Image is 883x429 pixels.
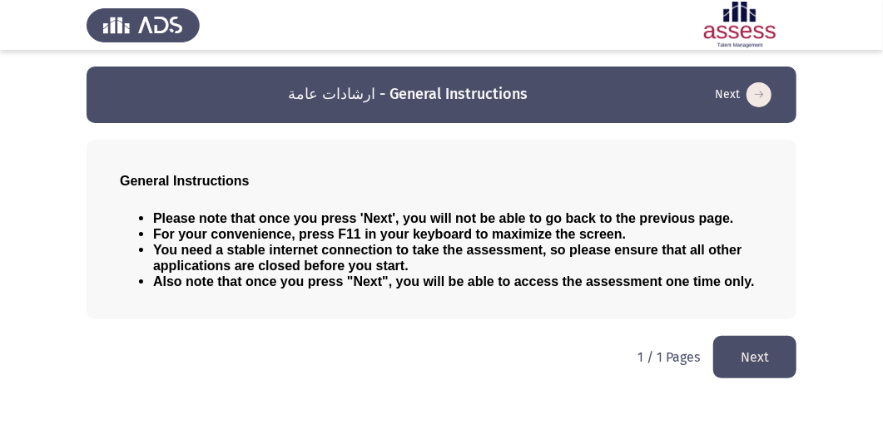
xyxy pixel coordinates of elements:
[710,81,776,108] button: load next page
[153,211,734,225] span: Please note that once you press 'Next', you will not be able to go back to the previous page.
[153,274,755,288] span: Also note that once you press "Next", you will be able to access the assessment one time only.
[153,243,742,273] span: You need a stable internet connection to take the assessment, so please ensure that all other app...
[289,84,528,105] h3: ارشادات عامة - General Instructions
[87,2,200,48] img: Assess Talent Management logo
[120,174,250,188] span: General Instructions
[683,2,796,48] img: Assessment logo of ASSESS Employability - EBI
[637,349,700,365] p: 1 / 1 Pages
[153,227,626,241] span: For your convenience, press F11 in your keyboard to maximize the screen.
[713,336,796,378] button: load next page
